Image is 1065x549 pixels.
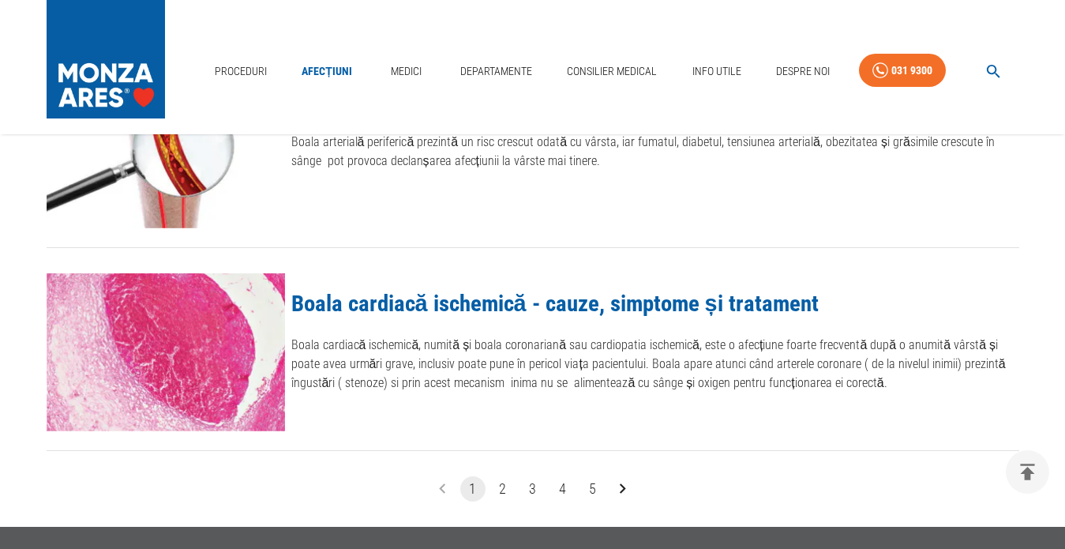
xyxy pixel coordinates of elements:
[610,476,636,502] button: Go to next page
[291,290,819,317] a: Boala cardiacă ischemică - cauze, simptome și tratament
[550,476,576,502] button: Go to page 4
[580,476,606,502] button: Go to page 5
[859,54,946,88] a: 031 9300
[686,55,748,88] a: Info Utile
[1006,450,1049,494] button: delete
[490,476,516,502] button: Go to page 2
[520,476,546,502] button: Go to page 3
[891,61,932,81] div: 031 9300
[454,55,538,88] a: Departamente
[381,55,431,88] a: Medici
[47,70,285,228] img: Boala arterială periferică - Cauze, simptome și tratament
[428,476,638,502] nav: pagination navigation
[770,55,836,88] a: Despre Noi
[208,55,273,88] a: Proceduri
[291,133,1019,171] p: Boala arterială periferică prezintă un risc crescut odată cu vârsta, iar fumatul, diabetul, tensi...
[291,336,1019,393] p: Boala cardiacă ischemică, numită și boala coronariană sau cardiopatia ischemică, este o afecțiune...
[47,273,285,431] img: Boala cardiacă ischemică - cauze, simptome și tratament
[295,55,358,88] a: Afecțiuni
[460,476,486,502] button: page 1
[561,55,663,88] a: Consilier Medical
